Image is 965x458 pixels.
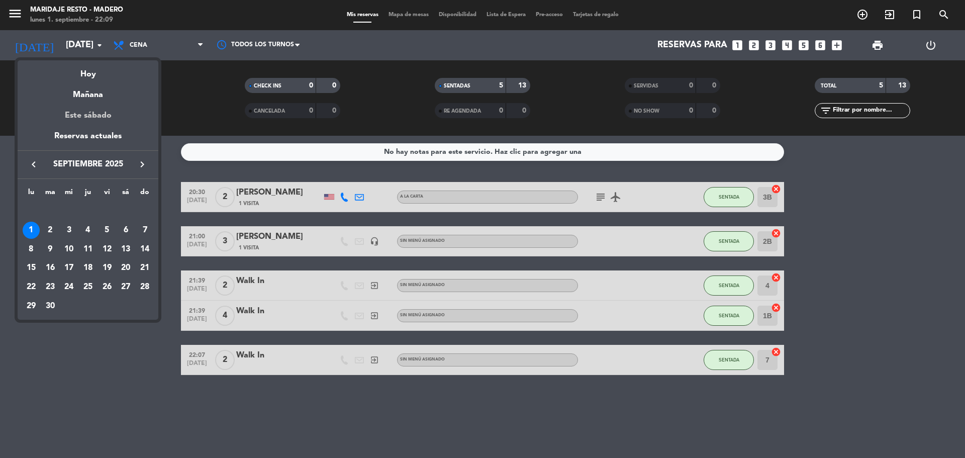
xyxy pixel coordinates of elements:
div: Reservas actuales [18,130,158,150]
div: 9 [42,241,59,258]
div: 5 [99,222,116,239]
td: 24 de septiembre de 2025 [59,278,78,297]
div: 17 [60,259,77,277]
td: 19 de septiembre de 2025 [98,258,117,278]
td: 12 de septiembre de 2025 [98,240,117,259]
td: 14 de septiembre de 2025 [135,240,154,259]
td: 30 de septiembre de 2025 [41,297,60,316]
div: 22 [23,279,40,296]
td: 4 de septiembre de 2025 [78,221,98,240]
td: 27 de septiembre de 2025 [117,278,136,297]
div: 13 [117,241,134,258]
div: 28 [136,279,153,296]
td: 26 de septiembre de 2025 [98,278,117,297]
td: 16 de septiembre de 2025 [41,258,60,278]
div: 12 [99,241,116,258]
div: 30 [42,298,59,315]
div: 25 [79,279,96,296]
td: 21 de septiembre de 2025 [135,258,154,278]
td: 2 de septiembre de 2025 [41,221,60,240]
td: 17 de septiembre de 2025 [59,258,78,278]
div: Hoy [18,60,158,81]
td: 5 de septiembre de 2025 [98,221,117,240]
button: keyboard_arrow_right [133,158,151,171]
div: 24 [60,279,77,296]
i: keyboard_arrow_left [28,158,40,170]
th: jueves [78,187,98,202]
div: 14 [136,241,153,258]
button: keyboard_arrow_left [25,158,43,171]
span: septiembre 2025 [43,158,133,171]
td: 7 de septiembre de 2025 [135,221,154,240]
div: 15 [23,259,40,277]
td: 1 de septiembre de 2025 [22,221,41,240]
div: 29 [23,298,40,315]
div: 20 [117,259,134,277]
div: 3 [60,222,77,239]
div: 27 [117,279,134,296]
td: 11 de septiembre de 2025 [78,240,98,259]
td: 23 de septiembre de 2025 [41,278,60,297]
td: 20 de septiembre de 2025 [117,258,136,278]
td: 18 de septiembre de 2025 [78,258,98,278]
th: viernes [98,187,117,202]
td: 9 de septiembre de 2025 [41,240,60,259]
td: 15 de septiembre de 2025 [22,258,41,278]
div: 26 [99,279,116,296]
td: 28 de septiembre de 2025 [135,278,154,297]
td: SEP. [22,202,154,221]
td: 3 de septiembre de 2025 [59,221,78,240]
td: 6 de septiembre de 2025 [117,221,136,240]
div: 2 [42,222,59,239]
div: 6 [117,222,134,239]
div: Mañana [18,81,158,102]
th: sábado [117,187,136,202]
th: miércoles [59,187,78,202]
div: 23 [42,279,59,296]
div: Este sábado [18,102,158,130]
td: 10 de septiembre de 2025 [59,240,78,259]
th: lunes [22,187,41,202]
td: 29 de septiembre de 2025 [22,297,41,316]
div: 1 [23,222,40,239]
div: 16 [42,259,59,277]
div: 10 [60,241,77,258]
td: 13 de septiembre de 2025 [117,240,136,259]
td: 25 de septiembre de 2025 [78,278,98,297]
th: martes [41,187,60,202]
div: 11 [79,241,96,258]
td: 8 de septiembre de 2025 [22,240,41,259]
div: 21 [136,259,153,277]
th: domingo [135,187,154,202]
i: keyboard_arrow_right [136,158,148,170]
div: 19 [99,259,116,277]
div: 18 [79,259,96,277]
td: 22 de septiembre de 2025 [22,278,41,297]
div: 4 [79,222,96,239]
div: 7 [136,222,153,239]
div: 8 [23,241,40,258]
